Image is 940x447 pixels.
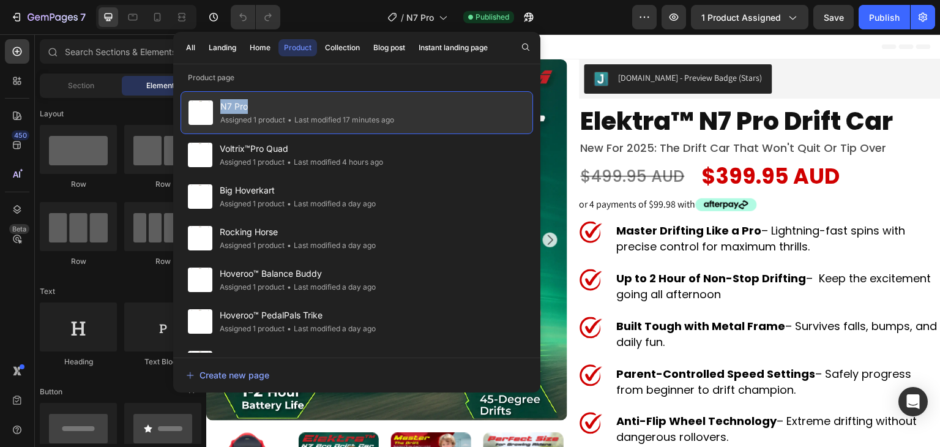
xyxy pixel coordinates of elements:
[373,163,734,178] span: or 4 payments of $99.98 with
[285,198,376,210] div: Last modified a day ago
[220,350,376,364] span: Kids Wiggle Car
[813,5,854,29] button: Save
[80,10,86,24] p: 7
[285,156,383,168] div: Last modified 4 hours ago
[146,80,174,91] span: Element
[12,130,29,140] div: 450
[173,72,540,84] p: Product page
[373,133,480,151] div: $499.95 AUD
[287,199,291,208] span: •
[220,323,285,335] div: Assigned 1 product
[284,42,311,53] div: Product
[411,284,733,316] p: – Survives falls, bumps, and daily fun.
[40,286,55,297] span: Text
[220,308,376,323] span: Hoveroo™ PedalPals Trike
[285,281,376,293] div: Last modified a day ago
[209,42,236,53] div: Landing
[287,282,291,291] span: •
[220,281,285,293] div: Assigned 1 product
[490,164,551,177] img: Afterpay
[411,380,733,411] p: – Extreme drifting without dangerous rollovers.
[691,5,808,29] button: 1 product assigned
[337,198,351,213] button: Carousel Next Arrow
[244,39,276,56] button: Home
[285,114,394,126] div: Last modified 17 minutes ago
[378,30,566,59] button: Judge.me - Preview Badge (Stars)
[181,39,201,56] button: All
[388,37,403,52] img: Judgeme.png
[186,42,195,53] div: All
[412,37,556,50] div: [DOMAIN_NAME] - Preview Badge (Stars)
[701,11,781,24] span: 1 product assigned
[419,42,488,53] div: Instant landing page
[411,236,600,252] strong: Up to 2 Hour of Non-Stop Drifting
[287,157,291,167] span: •
[124,256,201,267] div: Row
[220,183,376,198] span: Big Hoverkart
[375,108,733,120] p: new for 2025: the drift car that won't quit or tip over
[40,386,62,397] span: Button
[368,39,411,56] button: Blog post
[869,11,900,24] div: Publish
[40,356,117,367] div: Heading
[287,241,291,250] span: •
[411,236,733,268] p: – Keep the excitement going all afternoon
[411,332,733,364] p: – Safely progress from beginner to drift champion.
[824,12,844,23] span: Save
[287,324,291,333] span: •
[859,5,910,29] button: Publish
[186,369,269,381] div: Create new page
[203,39,242,56] button: Landing
[185,363,528,388] button: Create new page
[40,108,64,119] span: Layout
[206,34,940,447] iframe: Design area
[406,11,434,24] span: N7 Pro
[411,332,610,347] strong: Parent-Controlled Speed Settings
[413,39,493,56] button: Instant landing page
[494,130,635,154] div: $399.95 AUD
[124,179,201,190] div: Row
[285,239,376,252] div: Last modified a day ago
[40,39,201,64] input: Search Sections & Elements
[898,387,928,416] div: Open Intercom Messenger
[285,323,376,335] div: Last modified a day ago
[40,179,117,190] div: Row
[220,266,376,281] span: Hoveroo™ Balance Buddy
[220,99,394,114] span: N7 Pro
[288,115,292,124] span: •
[373,42,405,53] div: Blog post
[9,224,29,234] div: Beta
[319,39,365,56] button: Collection
[373,70,734,103] h1: elektra™ n7 pro drift car
[411,189,733,220] p: – Lightning-fast spins with precise control for maximum thrills.
[220,198,285,210] div: Assigned 1 product
[220,156,285,168] div: Assigned 1 product
[411,189,556,204] strong: Master Drifting Like a Pro
[40,256,117,267] div: Row
[250,42,270,53] div: Home
[231,5,280,29] div: Undo/Redo
[220,239,285,252] div: Assigned 1 product
[220,114,285,126] div: Assigned 1 product
[220,225,376,239] span: Rocking Horse
[68,80,94,91] span: Section
[411,380,571,395] strong: Anti-Flip Wheel Technology
[411,284,580,299] strong: Built Tough with Metal Frame
[325,42,360,53] div: Collection
[5,5,91,29] button: 7
[124,356,201,367] div: Text Block
[476,12,509,23] span: Published
[401,11,404,24] span: /
[278,39,317,56] button: Product
[220,141,383,156] span: Voltrix™Pro Quad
